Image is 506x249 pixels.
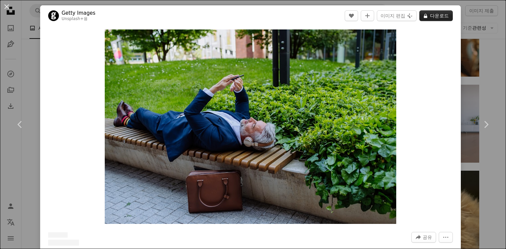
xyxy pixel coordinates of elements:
img: Getty Images의 프로필로 이동 [48,10,59,21]
button: 컬렉션에 추가 [361,10,374,21]
a: Getty Images [62,10,95,16]
button: 이 이미지 확대 [105,29,396,224]
span: ––– –– –– [48,232,68,238]
button: 이미지 편집 [377,10,417,21]
img: 직장에서 쉬는 동안 도시 공원의 벤치에서 휴식을 취하는 헤드폰으로 음악을 즐기는 성숙한 사업가. [105,29,396,224]
div: 용 [62,16,95,22]
button: 더 많은 작업 [439,232,453,243]
span: ––– –––– –––– [48,240,79,246]
a: 다음 [466,92,506,157]
a: Unsplash+ [62,16,84,21]
button: 이 이미지 공유 [411,232,436,243]
span: 공유 [423,232,432,242]
button: 다운로드 [419,10,453,21]
button: 좋아요 [345,10,358,21]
